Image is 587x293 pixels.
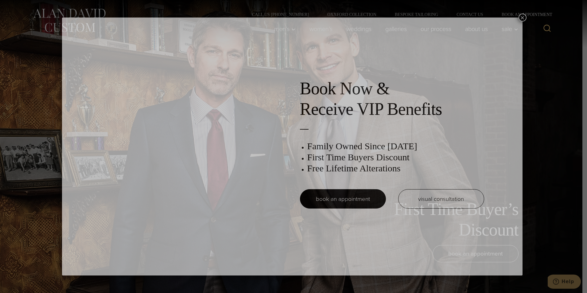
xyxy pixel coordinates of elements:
[307,163,484,174] h3: Free Lifetime Alterations
[300,78,484,119] h2: Book Now & Receive VIP Benefits
[398,189,484,209] a: visual consultation
[300,189,386,209] a: book an appointment
[14,4,26,10] span: Help
[307,152,484,163] h3: First Time Buyers Discount
[519,14,527,21] button: Close
[307,141,484,152] h3: Family Owned Since [DATE]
